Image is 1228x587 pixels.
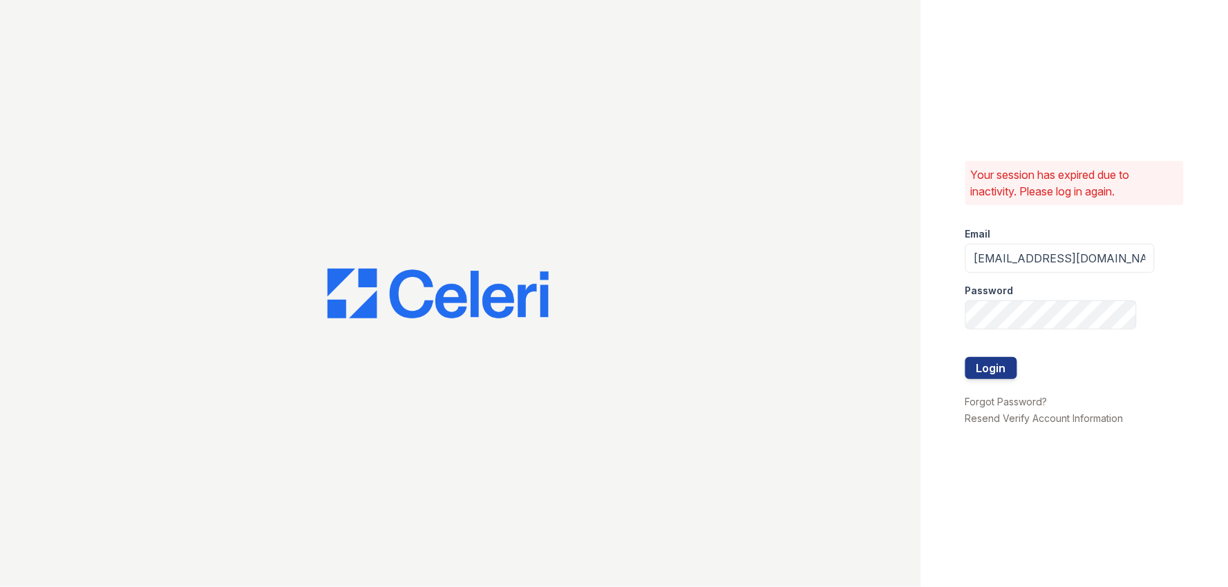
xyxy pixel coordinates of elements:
[965,396,1048,407] a: Forgot Password?
[328,269,549,318] img: CE_Logo_Blue-a8612792a0a2168367f1c8372b55b34899dd931a85d93a1a3d3e32e68fde9ad4.png
[965,357,1017,379] button: Login
[965,412,1124,424] a: Resend Verify Account Information
[965,284,1014,298] label: Password
[965,227,991,241] label: Email
[971,166,1178,200] p: Your session has expired due to inactivity. Please log in again.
